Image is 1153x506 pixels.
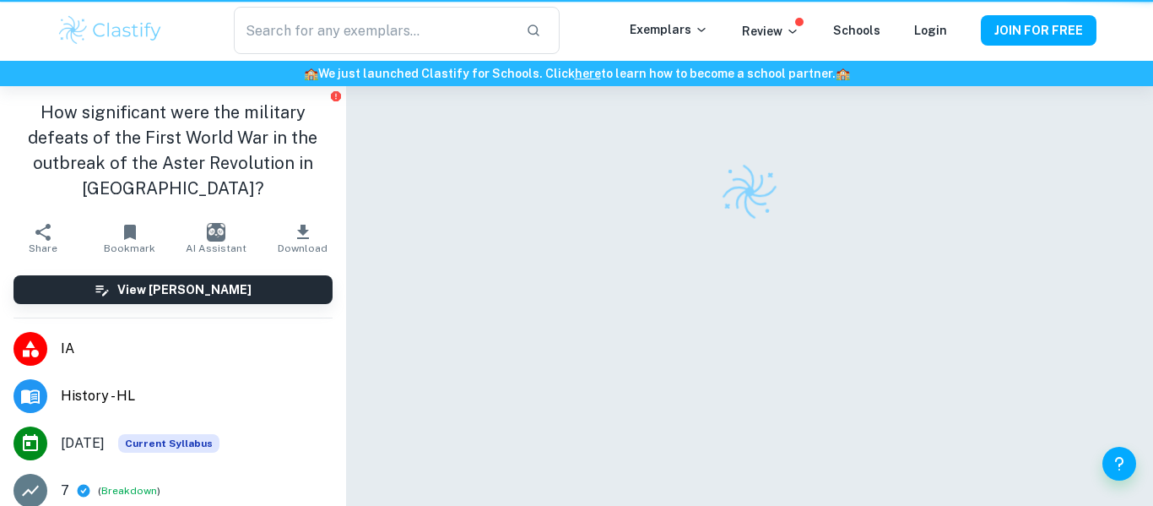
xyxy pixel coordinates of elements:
[104,242,155,254] span: Bookmark
[833,24,880,37] a: Schools
[98,483,160,499] span: ( )
[118,434,219,453] span: Current Syllabus
[304,67,318,80] span: 🏫
[836,67,850,80] span: 🏫
[29,242,57,254] span: Share
[61,386,333,406] span: History - HL
[117,280,252,299] h6: View [PERSON_NAME]
[742,22,799,41] p: Review
[981,15,1096,46] button: JOIN FOR FREE
[1102,447,1136,481] button: Help and Feedback
[717,160,782,224] img: Clastify logo
[118,434,219,453] div: This exemplar is based on the current syllabus. Feel free to refer to it for inspiration/ideas wh...
[61,339,333,359] span: IA
[101,483,157,498] button: Breakdown
[207,223,225,242] img: AI Assistant
[14,100,333,201] h1: How significant were the military defeats of the First World War in the outbreak of the Aster Rev...
[86,215,172,262] button: Bookmark
[914,24,947,37] a: Login
[278,242,327,254] span: Download
[3,64,1150,83] h6: We just launched Clastify for Schools. Click to learn how to become a school partner.
[575,67,601,80] a: here
[259,215,345,262] button: Download
[57,14,164,47] img: Clastify logo
[330,90,343,102] button: Report issue
[234,7,512,54] input: Search for any exemplars...
[61,481,69,501] p: 7
[173,215,259,262] button: AI Assistant
[186,242,246,254] span: AI Assistant
[630,20,708,39] p: Exemplars
[14,275,333,304] button: View [PERSON_NAME]
[61,433,105,454] span: [DATE]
